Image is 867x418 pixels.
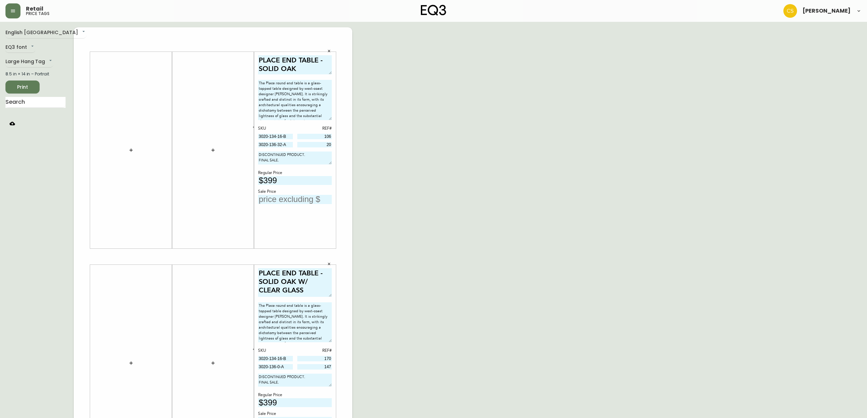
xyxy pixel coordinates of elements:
button: Print [5,81,40,93]
span: Retail [26,6,43,12]
div: Sale Price [258,189,332,195]
span: [PERSON_NAME] [802,8,851,14]
textarea: DISCONTINUED PRODUCT. FINAL SALE. [258,152,332,164]
div: 8.5 in × 14 in – Portrait [5,71,66,77]
div: EQ3 font [5,42,35,53]
textarea: PLACE END TABLE - SOLID OAK W/ CLEAR GLASS [258,268,332,297]
input: price excluding $ [258,195,332,204]
h5: price tags [26,12,49,16]
textarea: DISCONTINUED PRODUCT. FINAL SALE. [258,374,332,387]
div: Large Hang Tag [5,56,53,68]
div: SKU [258,348,293,354]
img: 996bfd46d64b78802a67b62ffe4c27a2 [783,4,797,18]
div: SKU [258,126,293,132]
img: logo [421,5,446,16]
textarea: PLACE END TABLE - SOLID OAK [258,55,332,74]
textarea: The Place round end table is a glass-topped table designed by west-coast designer [PERSON_NAME]. ... [258,302,332,342]
div: Regular Price [258,392,332,398]
textarea: The Place round end table is a glass-topped table designed by west-coast designer [PERSON_NAME]. ... [258,80,332,120]
div: REF# [297,126,332,132]
div: English [GEOGRAPHIC_DATA] [5,27,86,39]
div: REF# [297,348,332,354]
div: Sale Price [258,411,332,417]
input: price excluding $ [258,176,332,185]
input: price excluding $ [258,398,332,407]
div: Regular Price [258,170,332,176]
span: Print [11,83,34,91]
input: Search [5,97,66,108]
